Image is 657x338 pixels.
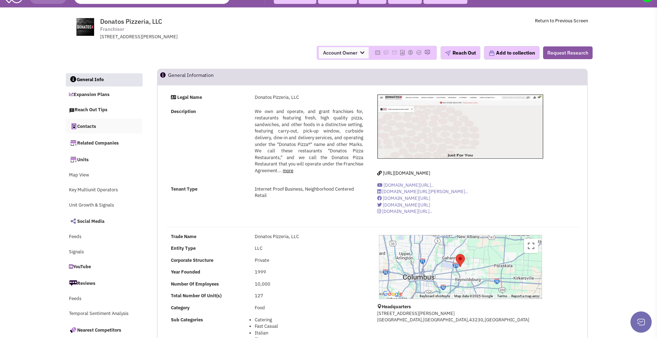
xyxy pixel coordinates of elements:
[381,289,404,299] img: Google
[100,34,285,40] div: [STREET_ADDRESS][PERSON_NAME]
[377,188,468,195] a: [DOMAIN_NAME][URL][PERSON_NAME]..
[250,94,368,101] div: Donatos Pizzeria, LLC
[65,307,143,321] a: Temporal Sentiment Analysis
[65,169,143,182] a: Map View
[377,182,434,188] a: [DOMAIN_NAME][URL]..
[383,50,389,55] img: Please add to your accounts
[420,294,450,299] button: Keyboard shortcuts
[255,108,363,174] span: We own and operate, and grant franchises for, restaurants featuring fresh, high quality pizza, sa...
[382,188,468,195] span: [DOMAIN_NAME][URL][PERSON_NAME]..
[250,305,368,311] div: Food
[381,289,404,299] a: Open this area in Google Maps (opens a new window)
[171,317,203,323] b: Sub Categories
[65,230,143,244] a: Feeds
[383,195,430,201] span: [DOMAIN_NAME][URL]
[382,304,411,310] b: Headquarters
[497,294,507,298] a: Terms (opens in new tab)
[511,294,540,298] a: Report a map error
[377,310,543,323] p: [STREET_ADDRESS][PERSON_NAME] [GEOGRAPHIC_DATA],[GEOGRAPHIC_DATA],43230,[GEOGRAPHIC_DATA]
[255,317,363,323] li: Catering
[377,208,432,214] a: [DOMAIN_NAME][URL]..
[454,294,493,298] span: Map data ©2025 Google
[65,152,143,167] a: Units
[100,17,162,26] span: Donatos Pizzeria, LLC
[250,186,368,199] div: Internet Proof Business, Neighborhood Centered Retail
[171,281,219,287] b: Number Of Employees
[168,69,214,85] h2: General Information
[171,233,196,240] b: Trade Name
[65,119,143,134] a: Contacts
[484,46,540,60] button: Add to collection
[377,202,430,208] a: [DOMAIN_NAME][URL]
[100,26,124,33] span: Franchisor
[283,168,293,174] a: more
[171,269,200,275] b: Year Founded
[65,88,143,102] a: Expansion Plans
[250,281,368,288] div: 10,000
[171,186,197,192] strong: Tenant Type
[535,18,588,24] a: Return to Previous Screen
[171,305,190,311] b: Category
[445,50,451,56] img: plane.png
[425,50,430,55] img: Please add to your accounts
[65,184,143,197] a: Key Multiunit Operators
[65,214,143,229] a: Social Media
[543,46,593,59] button: Request Research
[378,95,543,159] img: Donatos Pizzeria, LLC
[382,208,432,214] span: [DOMAIN_NAME][URL]..
[440,46,480,60] button: Reach Out
[171,108,196,114] strong: Description
[250,269,368,276] div: 1999
[392,50,397,55] img: Please add to your accounts
[65,246,143,259] a: Signals
[456,254,465,267] div: Donatos Pizzeria, LLC
[65,199,143,212] a: Unit Growth & Signals
[177,94,202,100] strong: Legal Name
[65,276,143,291] a: Reviews
[255,330,363,337] li: Italian
[65,260,143,274] a: YouTube
[377,170,430,176] a: [URL][DOMAIN_NAME]
[416,50,422,55] img: Please add to your accounts
[250,245,368,252] div: LLC
[171,293,221,299] b: Total Number Of Unit(s)
[65,103,143,117] a: Reach Out Tips
[65,322,143,337] a: Nearest Competitors
[171,257,213,263] b: Corporate Structure
[255,323,363,330] li: Fast Casual
[65,292,143,306] a: Feeds
[319,47,369,58] span: Account Owner
[408,50,413,55] img: Please add to your accounts
[65,135,143,150] a: Related Companies
[250,257,368,264] div: Private
[524,239,538,253] button: Toggle fullscreen view
[383,202,430,208] span: [DOMAIN_NAME][URL]
[66,73,143,87] a: General Info
[489,50,495,56] img: icon-collection-lavender.png
[377,195,430,201] a: [DOMAIN_NAME][URL]
[250,233,368,240] div: Donatos Pizzeria, LLC
[384,182,434,188] span: [DOMAIN_NAME][URL]..
[383,170,430,176] span: [URL][DOMAIN_NAME]
[250,293,368,299] div: 127
[171,245,196,251] b: Entity Type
